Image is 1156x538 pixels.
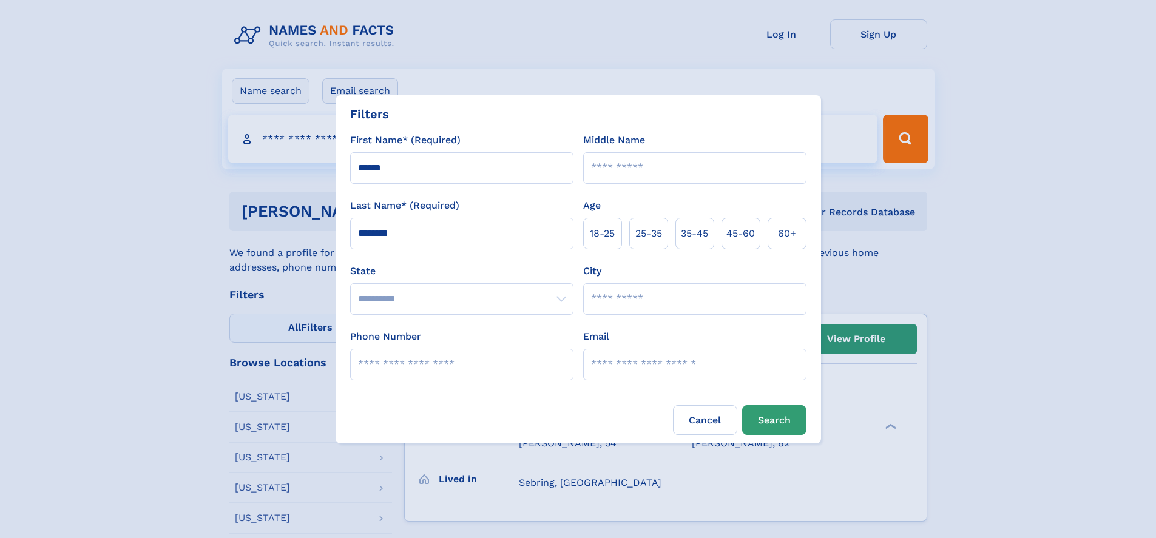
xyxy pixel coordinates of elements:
[726,226,755,241] span: 45‑60
[742,405,806,435] button: Search
[583,264,601,278] label: City
[681,226,708,241] span: 35‑45
[635,226,662,241] span: 25‑35
[583,133,645,147] label: Middle Name
[583,329,609,344] label: Email
[350,264,573,278] label: State
[350,133,461,147] label: First Name* (Required)
[350,329,421,344] label: Phone Number
[583,198,601,213] label: Age
[778,226,796,241] span: 60+
[350,105,389,123] div: Filters
[590,226,615,241] span: 18‑25
[673,405,737,435] label: Cancel
[350,198,459,213] label: Last Name* (Required)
